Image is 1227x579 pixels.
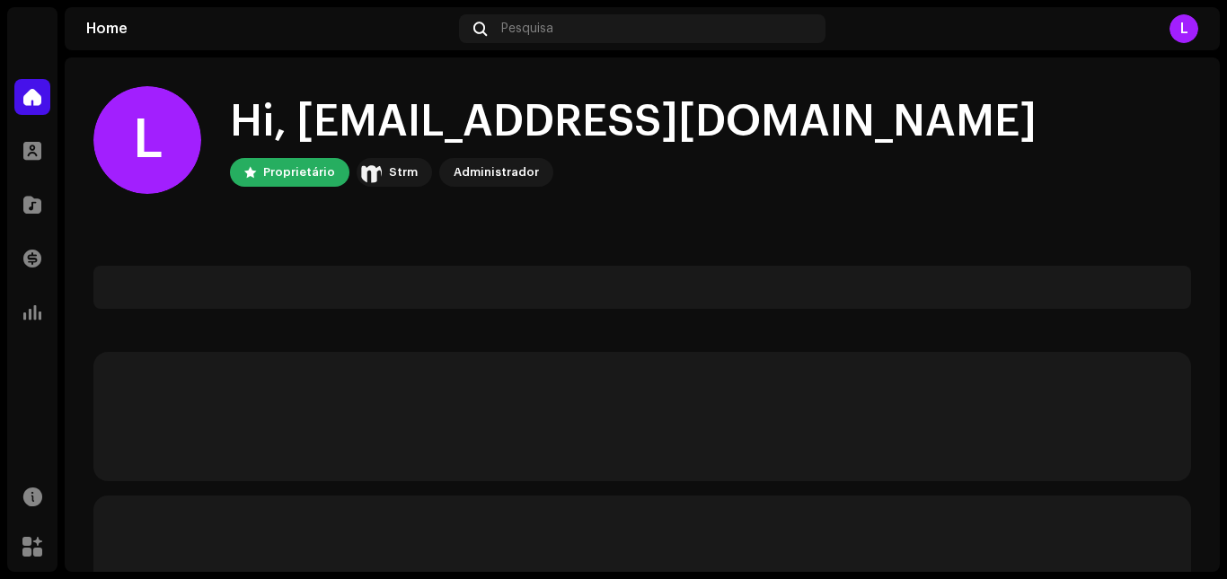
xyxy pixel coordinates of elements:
[86,22,452,36] div: Home
[1170,14,1198,43] div: L
[263,162,335,183] div: Proprietário
[230,93,1037,151] div: Hi, [EMAIL_ADDRESS][DOMAIN_NAME]
[501,22,553,36] span: Pesquisa
[360,162,382,183] img: 408b884b-546b-4518-8448-1008f9c76b02
[93,86,201,194] div: L
[454,162,539,183] div: Administrador
[389,162,418,183] div: Strm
